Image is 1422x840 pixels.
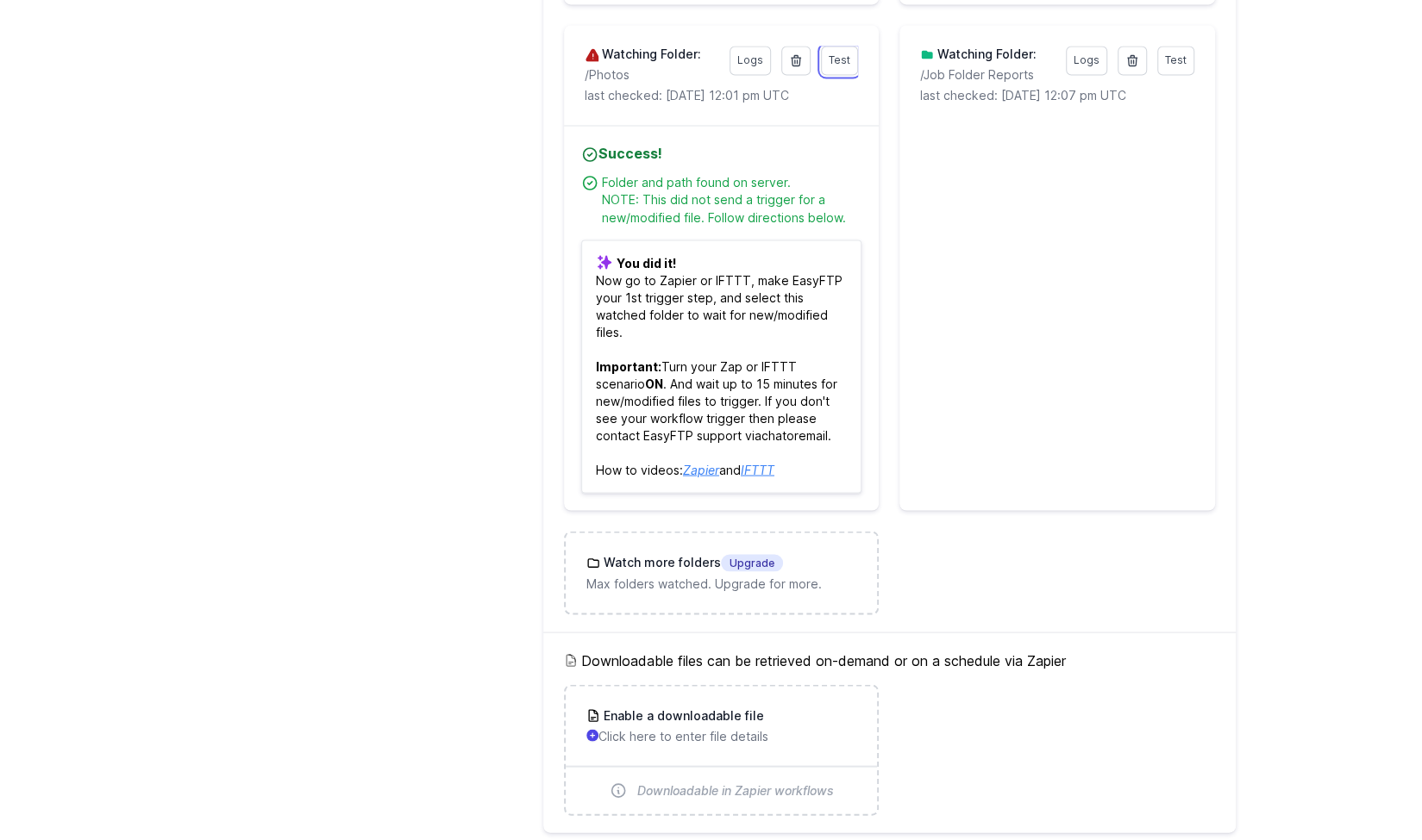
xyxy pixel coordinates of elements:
[585,87,858,104] p: last checked: [DATE] 12:01 pm UTC
[600,553,783,571] h3: Watch more folders
[581,240,861,493] p: Now go to Zapier or IFTTT, make EasyFTP your 1st trigger step, and select this watched folder to ...
[637,781,834,799] span: Downloadable in Zapier workflows
[920,66,1055,84] p: Job Folder Reports
[586,727,856,744] p: Click here to enter file details
[934,46,1037,63] h3: Watching Folder:
[829,53,850,66] span: Test
[566,686,877,813] a: Enable a downloadable file Click here to enter file details Downloadable in Zapier workflows
[1066,46,1107,75] a: Logs
[581,143,861,164] h4: Success!
[683,462,719,476] a: Zapier
[566,532,877,613] a: Watch more foldersUpgrade Max folders watched. Upgrade for more.
[596,358,661,373] b: Important:
[1336,754,1401,819] iframe: Drift Widget Chat Controller
[585,66,719,84] p: Photos
[799,427,828,442] a: email
[602,174,861,226] div: Folder and path found on server. NOTE: This did not send a trigger for a new/modified file. Follo...
[600,706,764,724] h3: Enable a downloadable file
[1157,46,1194,75] a: Test
[564,650,1215,670] h5: Downloadable files can be retrieved on-demand or on a schedule via Zapier
[730,46,771,75] a: Logs
[1165,53,1187,66] span: Test
[741,462,774,476] a: IFTTT
[598,46,701,63] h3: Watching Folder:
[920,87,1193,104] p: last checked: [DATE] 12:07 pm UTC
[617,255,676,270] b: You did it!
[761,427,786,442] a: chat
[645,376,663,390] b: ON
[721,554,783,571] span: Upgrade
[821,46,858,75] a: Test
[586,575,856,592] p: Max folders watched. Upgrade for more.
